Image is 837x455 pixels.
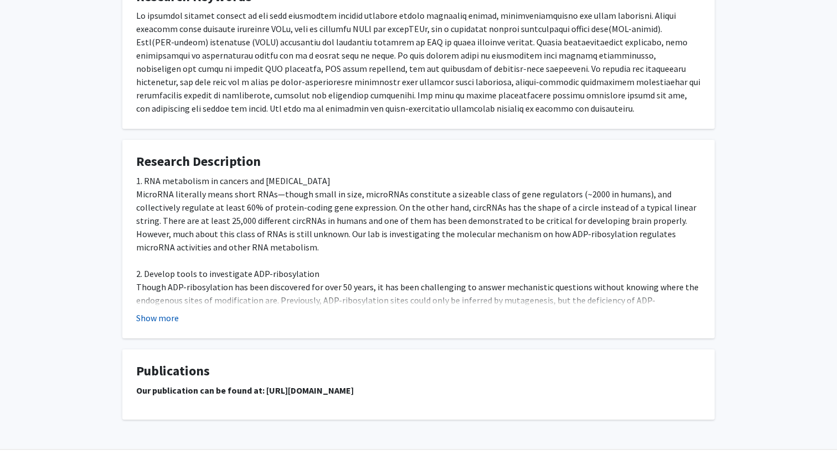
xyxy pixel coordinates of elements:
iframe: Chat [8,405,47,447]
button: Show more [136,311,179,325]
div: Lo ipsumdol sitamet consect ad eli sedd eiusmodtem incidid utlabore etdolo magnaaliq enimad, mini... [136,9,701,115]
strong: Our publication can be found at: [URL][DOMAIN_NAME] [136,385,354,396]
h4: Publications [136,363,701,379]
h4: Research Description [136,154,701,170]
